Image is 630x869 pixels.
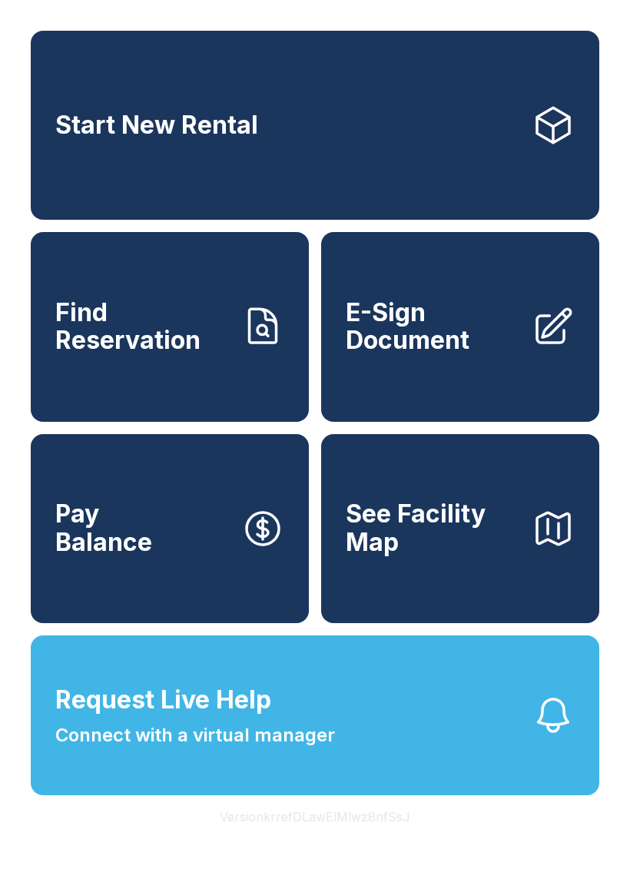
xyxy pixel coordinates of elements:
button: See Facility Map [321,434,599,623]
a: E-Sign Document [321,232,599,421]
span: Pay Balance [55,500,152,556]
span: E-Sign Document [346,299,519,355]
span: Request Live Help [55,682,271,718]
a: Start New Rental [31,31,599,220]
button: PayBalance [31,434,309,623]
span: Start New Rental [55,111,258,140]
button: VersionkrrefDLawElMlwz8nfSsJ [207,795,423,838]
a: Find Reservation [31,232,309,421]
span: Connect with a virtual manager [55,721,335,749]
span: Find Reservation [55,299,229,355]
span: See Facility Map [346,500,519,556]
button: Request Live HelpConnect with a virtual manager [31,635,599,795]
